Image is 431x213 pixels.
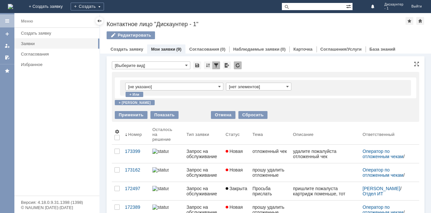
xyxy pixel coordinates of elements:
a: Запрос на обслуживание [184,145,223,163]
div: Обновлять список [234,61,242,69]
th: Номер [122,124,150,145]
div: Добавить в избранное [405,17,413,25]
div: Ответственный [363,132,395,137]
a: 173162 [122,163,150,182]
span: Новая [226,167,243,172]
span: - 1 [384,7,404,10]
div: Запрос на обслуживание [186,149,220,159]
div: / [363,149,411,159]
img: logo [8,4,13,9]
div: Сортировка... [204,61,212,69]
div: / [363,186,411,196]
div: 172389 [125,205,147,210]
a: Перейти на домашнюю страницу [8,4,13,9]
a: Соглашения/Услуги [320,47,362,52]
div: Согласования [21,52,95,57]
div: Тип заявки [186,132,209,137]
div: (9) [176,47,181,52]
a: Оператор по отложенным чекам [363,149,404,159]
a: База знаний [370,47,395,52]
div: (0) [220,47,225,52]
div: Избранное [21,62,88,67]
div: Тема [252,132,263,137]
a: [PERSON_NAME] [363,186,400,191]
a: statusbar-100 (1).png [150,145,184,163]
a: Оператор по отложенным чекам [363,167,404,178]
a: Заявки [18,39,98,49]
div: 173162 [125,167,147,172]
div: Запрос на обслуживание [186,167,220,178]
th: Ответственный [360,124,414,145]
div: Номер [128,132,142,137]
span: Новая [226,205,243,210]
a: Мои согласования [2,52,12,63]
div: Фильтрация... [212,61,220,69]
th: Тема [250,124,290,145]
a: 172497 [122,182,150,200]
div: Создать заявку [21,31,95,36]
span: Дискаунтер [384,3,404,7]
div: Создать [71,3,104,10]
th: Статус [223,124,250,145]
div: Статус [226,132,240,137]
img: statusbar-100 (1).png [152,186,169,191]
a: Запрос на обслуживание [184,163,223,182]
div: (0) [280,47,285,52]
a: Создать заявку [111,47,143,52]
span: Новая [226,149,243,154]
div: На всю страницу [414,61,419,67]
a: Создать заявку [18,28,98,38]
span: Настройки [114,129,120,134]
a: Закрыта [223,182,250,200]
a: statusbar-100 (1).png [150,182,184,200]
div: © NAUMEN [DATE]-[DATE] [21,205,93,210]
a: Согласования [189,47,219,52]
div: Контактное лицо "Дискаунтер - 1" [107,21,405,27]
a: отложенный чек [250,145,290,163]
a: Отдел ИТ [363,191,383,196]
div: 173399 [125,149,147,154]
div: Сделать домашней страницей [416,17,424,25]
img: statusbar-100 (1).png [152,149,169,154]
a: Просьба прислать картридж для принтера [250,182,290,200]
div: отложенный чек [252,149,288,154]
div: Описание [293,132,314,137]
div: Версия: 4.18.0.9.31.1398 (1398) [21,200,93,205]
div: Скрыть меню [95,17,103,25]
a: statusbar-100 (1).png [150,163,184,182]
th: Тип заявки [184,124,223,145]
div: 172497 [125,186,147,191]
img: statusbar-60 (1).png [152,205,169,210]
a: прошу удалить отложенные чеки [250,163,290,182]
div: Сохранить вид [193,61,201,69]
div: / [363,167,411,178]
a: 173399 [122,145,150,163]
a: Согласования [18,49,98,59]
div: прошу удалить отложенные чеки [252,167,288,178]
a: Наблюдаемые заявки [233,47,279,52]
a: Создать заявку [2,29,12,39]
a: Мои заявки [2,41,12,51]
a: Запрос на обслуживание [184,182,223,200]
div: Экспорт списка [223,61,231,69]
a: Карточка [293,47,312,52]
th: Осталось на решение [150,124,184,145]
div: Просьба прислать картридж для принтера [252,186,288,196]
div: Меню [21,17,33,25]
a: Мои заявки [151,47,175,52]
div: Запрос на обслуживание [186,186,220,196]
div: Заявки [21,41,95,46]
a: Новая [223,145,250,163]
span: Закрыта [226,186,247,191]
img: statusbar-100 (1).png [152,167,169,172]
span: Расширенный поиск [346,3,353,9]
div: Осталось на решение [152,127,176,142]
a: Новая [223,163,250,182]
